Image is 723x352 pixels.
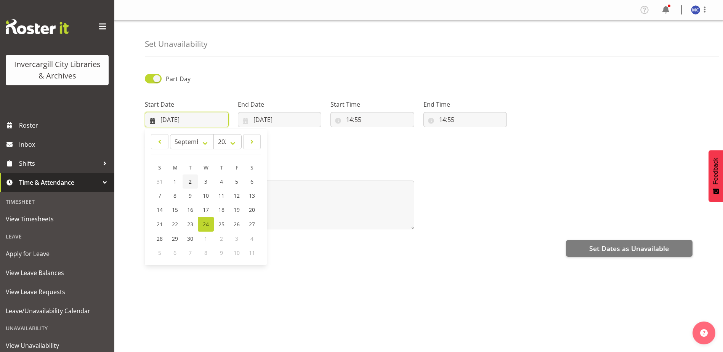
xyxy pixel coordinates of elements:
[220,235,223,242] span: 2
[214,203,229,217] a: 18
[19,120,111,131] span: Roster
[167,203,183,217] a: 15
[204,178,207,185] span: 3
[2,263,112,282] a: View Leave Balances
[152,232,167,246] a: 28
[189,249,192,256] span: 7
[220,164,223,171] span: T
[203,206,209,213] span: 17
[238,100,322,109] label: End Date
[566,240,693,257] button: Set Dates as Unavailable
[198,217,214,232] a: 24
[6,213,109,225] span: View Timesheets
[145,100,229,109] label: Start Date
[423,112,507,127] input: Click to select...
[198,189,214,203] a: 10
[234,206,240,213] span: 19
[589,243,669,253] span: Set Dates as Unavailable
[167,174,183,189] a: 1
[173,164,178,171] span: M
[229,189,244,203] a: 12
[234,221,240,228] span: 26
[250,178,253,185] span: 6
[218,221,224,228] span: 25
[712,158,719,184] span: Feedback
[2,282,112,301] a: View Leave Requests
[249,221,255,228] span: 27
[6,19,69,34] img: Rosterit website logo
[172,221,178,228] span: 22
[183,174,198,189] a: 2
[709,150,723,202] button: Feedback - Show survey
[173,178,176,185] span: 1
[172,206,178,213] span: 15
[244,217,260,232] a: 27
[2,229,112,244] div: Leave
[189,178,192,185] span: 2
[152,217,167,232] a: 21
[229,174,244,189] a: 5
[250,235,253,242] span: 4
[244,189,260,203] a: 13
[152,203,167,217] a: 14
[214,189,229,203] a: 11
[700,329,708,337] img: help-xxl-2.png
[187,206,193,213] span: 16
[183,203,198,217] a: 16
[189,164,192,171] span: T
[157,178,163,185] span: 31
[330,100,414,109] label: Start Time
[2,301,112,320] a: Leave/Unavailability Calendar
[235,235,238,242] span: 3
[158,249,161,256] span: 5
[423,100,507,109] label: End Time
[158,164,161,171] span: S
[218,192,224,199] span: 11
[19,158,99,169] span: Shifts
[167,217,183,232] a: 22
[2,244,112,263] a: Apply for Leave
[157,221,163,228] span: 21
[204,235,207,242] span: 1
[249,192,255,199] span: 13
[6,267,109,278] span: View Leave Balances
[235,178,238,185] span: 5
[167,232,183,246] a: 29
[236,164,238,171] span: F
[203,221,209,228] span: 24
[187,235,193,242] span: 30
[198,203,214,217] a: 17
[214,217,229,232] a: 25
[157,235,163,242] span: 28
[220,249,223,256] span: 9
[249,249,255,256] span: 11
[214,174,229,189] a: 4
[189,192,192,199] span: 9
[234,192,240,199] span: 12
[234,249,240,256] span: 10
[145,168,414,178] label: Message*
[244,174,260,189] a: 6
[183,232,198,246] a: 30
[183,217,198,232] a: 23
[157,206,163,213] span: 14
[218,206,224,213] span: 18
[172,235,178,242] span: 29
[167,189,183,203] a: 8
[6,340,109,351] span: View Unavailability
[2,194,112,210] div: Timesheet
[173,192,176,199] span: 8
[166,75,191,83] span: Part Day
[158,192,161,199] span: 7
[250,164,253,171] span: S
[229,217,244,232] a: 26
[19,177,99,188] span: Time & Attendance
[203,192,209,199] span: 10
[145,112,229,127] input: Click to select...
[238,112,322,127] input: Click to select...
[204,164,208,171] span: W
[152,189,167,203] a: 7
[249,206,255,213] span: 20
[19,139,111,150] span: Inbox
[330,112,414,127] input: Click to select...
